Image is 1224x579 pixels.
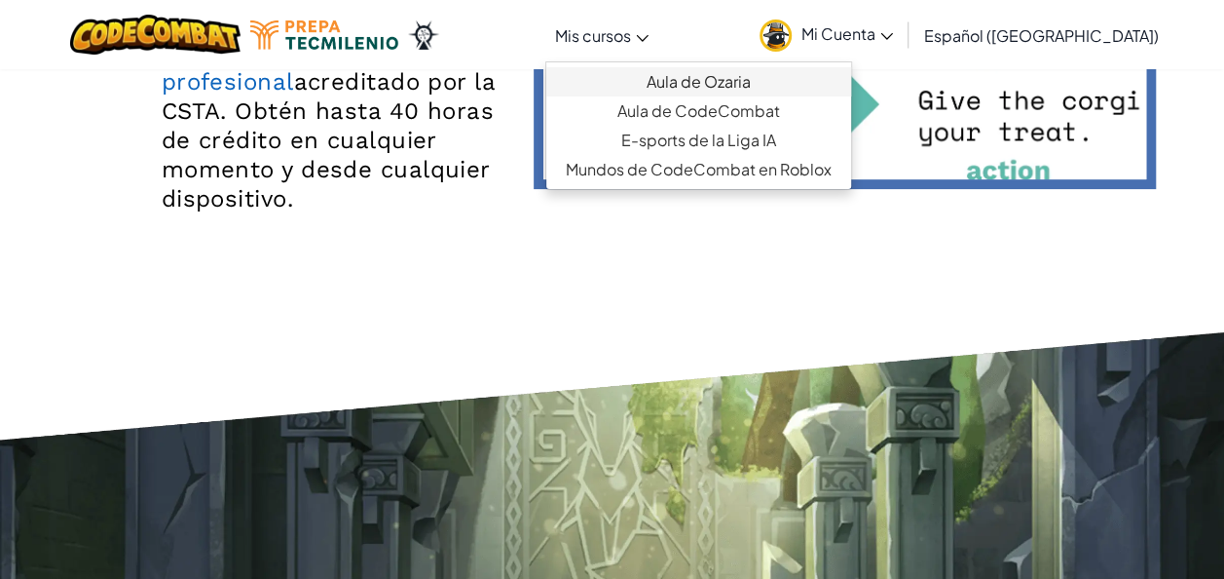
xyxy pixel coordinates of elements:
span: Español ([GEOGRAPHIC_DATA]) [924,25,1159,46]
a: Mis cursos [545,9,658,61]
a: Mundos de CodeCombat en Roblox [546,155,851,184]
a: Aula de Ozaria [546,67,851,96]
a: Mi Cuenta [750,4,903,65]
img: CodeCombat logo [70,15,241,55]
img: Ozaria [408,20,439,50]
a: Español ([GEOGRAPHIC_DATA]) [914,9,1168,61]
a: Aula de CodeCombat [546,96,851,126]
img: avatar [760,19,792,52]
img: Tecmilenio logo [250,20,398,50]
span: Mi Cuenta [801,23,893,44]
a: E-sports de la Liga IA [546,126,851,155]
span: Mis cursos [555,25,631,46]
